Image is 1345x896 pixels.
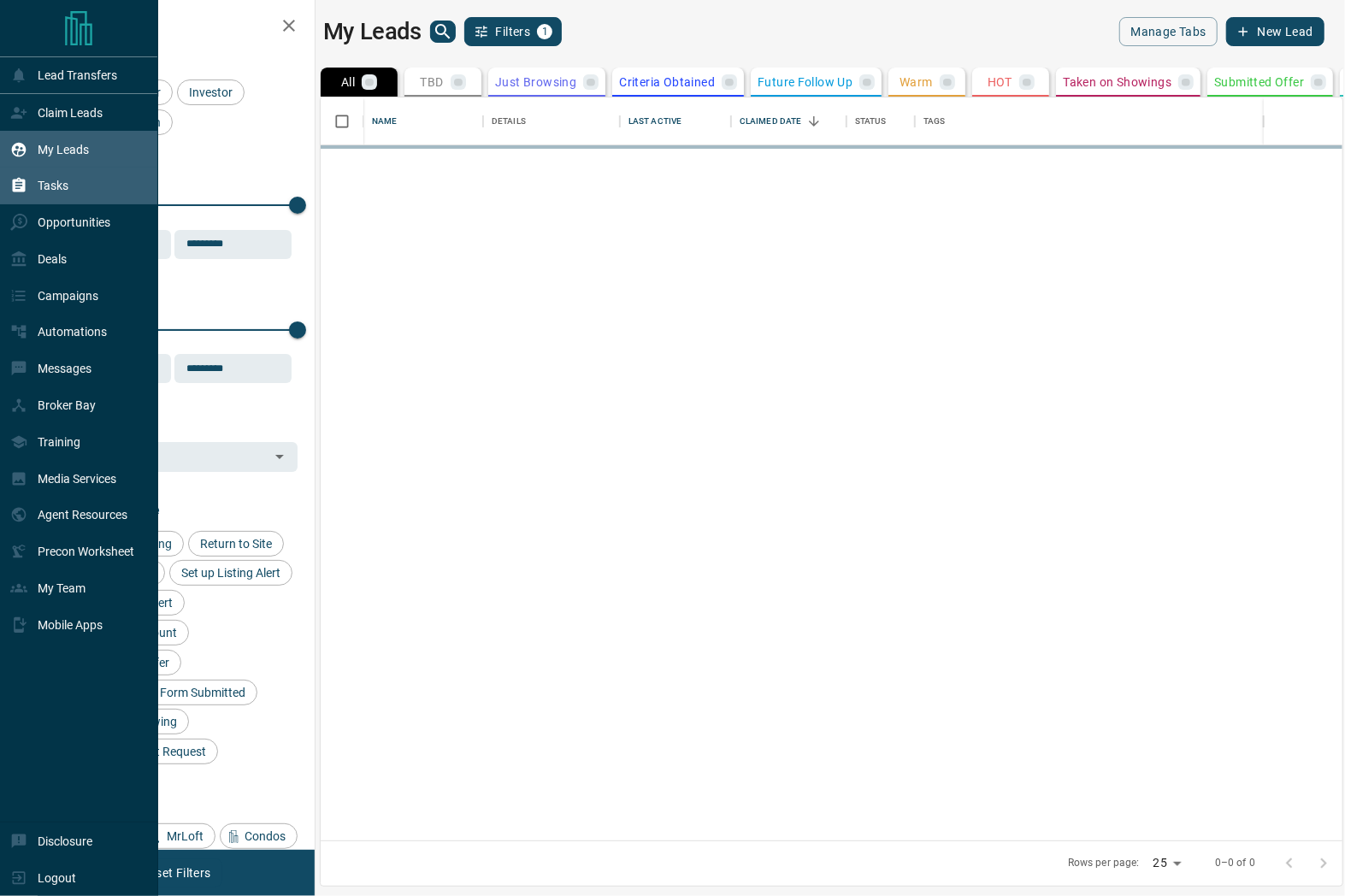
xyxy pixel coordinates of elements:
[758,76,852,88] p: Future Follow Up
[539,26,551,38] span: 1
[1147,851,1188,875] div: 25
[988,76,1012,88] p: HOT
[915,97,1264,145] div: Tags
[177,80,245,105] div: Investor
[464,17,563,46] button: Filters1
[323,18,422,45] h1: My Leads
[619,76,715,88] p: Criteria Obtained
[492,97,526,145] div: Details
[175,566,286,580] span: Set up Listing Alert
[1226,17,1324,46] button: New Lead
[1063,76,1171,88] p: Taken on Showings
[731,97,847,145] div: Claimed Date
[847,97,915,145] div: Status
[372,97,398,145] div: Name
[341,76,355,88] p: All
[740,97,802,145] div: Claimed Date
[220,823,298,849] div: Condos
[855,97,887,145] div: Status
[1215,856,1255,870] p: 0–0 of 0
[628,97,681,145] div: Last Active
[188,531,284,557] div: Return to Site
[239,829,292,843] span: Condos
[169,560,292,586] div: Set up Listing Alert
[268,445,292,469] button: Open
[430,21,456,43] button: search button
[55,17,298,38] h2: Filters
[802,109,826,133] button: Sort
[923,97,946,145] div: Tags
[194,537,278,551] span: Return to Site
[363,97,483,145] div: Name
[495,76,576,88] p: Just Browsing
[183,85,239,99] span: Investor
[1119,17,1217,46] button: Manage Tabs
[130,858,221,887] button: Reset Filters
[142,823,215,849] div: MrLoft
[420,76,443,88] p: TBD
[620,97,731,145] div: Last Active
[483,97,620,145] div: Details
[1068,856,1140,870] p: Rows per page:
[1214,76,1304,88] p: Submitted Offer
[161,829,209,843] span: MrLoft
[900,76,933,88] p: Warm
